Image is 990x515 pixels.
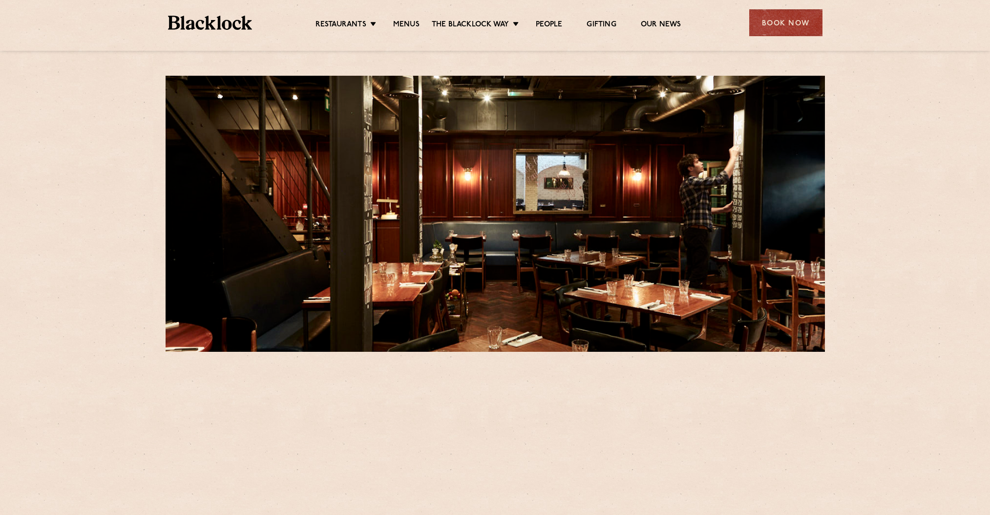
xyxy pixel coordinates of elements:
a: Our News [641,20,681,31]
div: Book Now [749,9,822,36]
a: Menus [393,20,420,31]
a: Restaurants [316,20,366,31]
a: Gifting [587,20,616,31]
a: The Blacklock Way [432,20,509,31]
img: BL_Textured_Logo-footer-cropped.svg [168,16,253,30]
a: People [536,20,562,31]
